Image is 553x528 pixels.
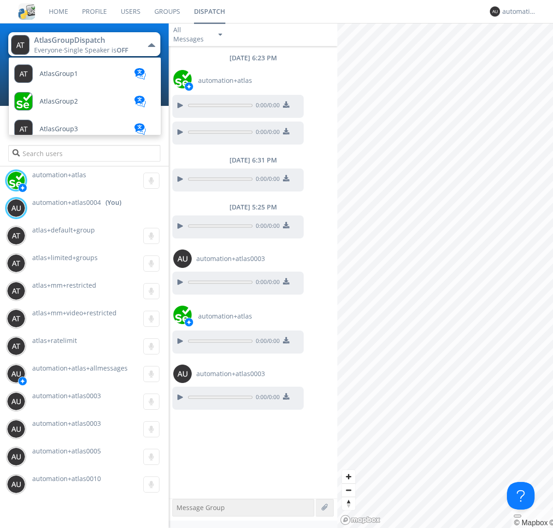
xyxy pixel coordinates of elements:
span: automation+atlas+allmessages [32,364,128,372]
div: [DATE] 6:31 PM [169,156,337,165]
span: AtlasGroup3 [40,126,78,133]
span: AtlasGroup2 [40,98,78,105]
img: caret-down-sm.svg [218,34,222,36]
img: download media button [283,175,289,181]
div: automation+atlas0004 [502,7,537,16]
span: automation+atlas0003 [32,391,101,400]
img: 373638.png [7,392,25,411]
ul: AtlasGroupDispatchEveryone·Single Speaker isOFF [8,57,161,135]
div: (You) [106,198,121,207]
span: automation+atlas0003 [196,369,265,378]
span: atlas+limited+groups [32,253,98,262]
img: download media button [283,101,289,108]
span: 0:00 / 0:00 [253,393,280,403]
span: Reset bearing to north [342,497,355,510]
button: Zoom out [342,483,355,497]
img: 373638.png [173,249,192,268]
img: d2d01cd9b4174d08988066c6d424eccd [7,171,25,190]
button: Toggle attribution [514,515,521,517]
img: 373638.png [7,475,25,493]
a: Mapbox logo [340,515,381,525]
span: 0:00 / 0:00 [253,337,280,347]
img: 373638.png [7,447,25,466]
img: 373638.png [7,199,25,217]
img: download media button [283,337,289,343]
input: Search users [8,145,160,162]
span: 0:00 / 0:00 [253,175,280,185]
button: Reset bearing to north [342,497,355,510]
span: 0:00 / 0:00 [253,128,280,138]
img: 373638.png [7,337,25,355]
img: 373638.png [7,420,25,438]
span: automation+atlas [32,170,86,179]
div: Everyone · [34,46,138,55]
div: [DATE] 6:23 PM [169,53,337,63]
div: All Messages [173,25,210,44]
span: atlas+ratelimit [32,336,77,345]
span: 0:00 / 0:00 [253,278,280,288]
span: automation+atlas [198,312,252,321]
img: 373638.png [7,282,25,300]
img: translation-blue.svg [133,96,147,107]
button: AtlasGroupDispatchEveryone·Single Speaker isOFF [8,32,160,56]
span: atlas+mm+restricted [32,281,96,290]
img: download media button [283,278,289,284]
span: 0:00 / 0:00 [253,101,280,111]
img: download media button [283,222,289,228]
img: 373638.png [11,35,29,55]
span: atlas+mm+video+restricted [32,308,117,317]
span: 0:00 / 0:00 [253,222,280,232]
div: [DATE] 5:25 PM [169,203,337,212]
span: automation+atlas0010 [32,474,101,483]
img: download media button [283,128,289,134]
span: automation+atlas0005 [32,447,101,455]
img: download media button [283,393,289,400]
span: OFF [117,46,128,54]
iframe: Toggle Customer Support [507,482,535,510]
span: Single Speaker is [64,46,128,54]
img: translation-blue.svg [133,123,147,135]
span: automation+atlas0003 [196,254,265,263]
img: 373638.png [490,6,500,17]
span: atlas+default+group [32,226,95,234]
img: cddb5a64eb264b2086981ab96f4c1ba7 [18,3,35,20]
img: 373638.png [7,226,25,245]
img: d2d01cd9b4174d08988066c6d424eccd [173,306,192,324]
span: AtlasGroup1 [40,70,78,77]
a: Mapbox [514,519,547,527]
img: 373638.png [7,254,25,273]
img: d2d01cd9b4174d08988066c6d424eccd [173,70,192,88]
img: 373638.png [7,365,25,383]
span: automation+atlas0003 [32,419,101,428]
img: 373638.png [173,365,192,383]
img: 373638.png [7,309,25,328]
span: automation+atlas [198,76,252,85]
img: translation-blue.svg [133,68,147,80]
span: automation+atlas0004 [32,198,101,207]
div: AtlasGroupDispatch [34,35,138,46]
button: Zoom in [342,470,355,483]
